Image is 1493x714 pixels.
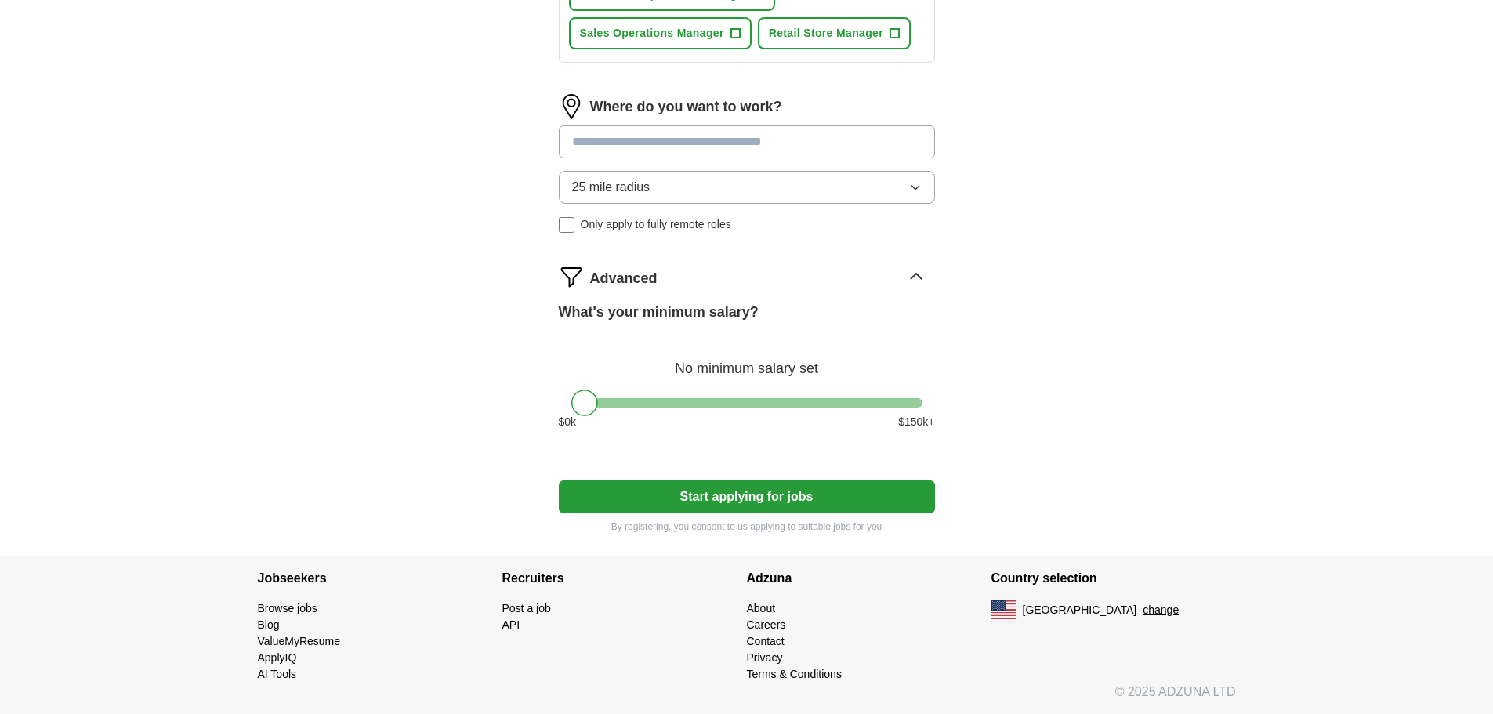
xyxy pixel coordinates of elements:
[758,17,911,49] button: Retail Store Manager
[559,414,577,430] span: $ 0 k
[991,556,1236,600] h4: Country selection
[590,96,782,118] label: Where do you want to work?
[1143,602,1179,618] button: change
[559,217,574,233] input: Only apply to fully remote roles
[258,651,297,664] a: ApplyIQ
[991,600,1016,619] img: US flag
[559,302,759,323] label: What's your minimum salary?
[769,25,883,42] span: Retail Store Manager
[747,635,785,647] a: Contact
[559,94,584,119] img: location.png
[258,635,341,647] a: ValueMyResume
[258,602,317,614] a: Browse jobs
[747,618,786,631] a: Careers
[559,520,935,534] p: By registering, you consent to us applying to suitable jobs for you
[502,618,520,631] a: API
[580,25,724,42] span: Sales Operations Manager
[898,414,934,430] span: $ 150 k+
[572,178,650,197] span: 25 mile radius
[559,342,935,379] div: No minimum salary set
[258,668,297,680] a: AI Tools
[559,171,935,204] button: 25 mile radius
[502,602,551,614] a: Post a job
[559,480,935,513] button: Start applying for jobs
[747,602,776,614] a: About
[569,17,752,49] button: Sales Operations Manager
[590,268,658,289] span: Advanced
[258,618,280,631] a: Blog
[581,216,731,233] span: Only apply to fully remote roles
[245,683,1248,714] div: © 2025 ADZUNA LTD
[1023,602,1137,618] span: [GEOGRAPHIC_DATA]
[559,264,584,289] img: filter
[747,651,783,664] a: Privacy
[747,668,842,680] a: Terms & Conditions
